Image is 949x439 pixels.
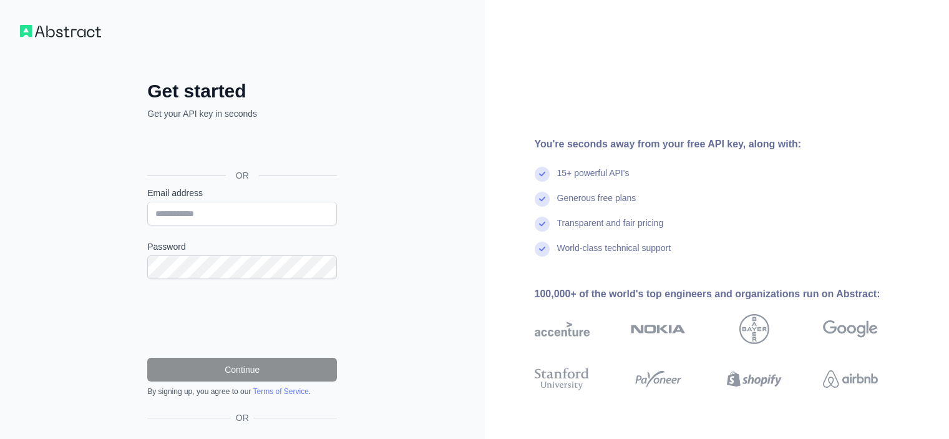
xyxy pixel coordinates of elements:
span: OR [226,169,259,182]
iframe: Pulsante Accedi con Google [141,134,341,161]
img: check mark [535,242,550,257]
img: stanford university [535,365,590,393]
img: payoneer [631,365,686,393]
div: Generous free plans [557,192,636,217]
img: shopify [727,365,782,393]
p: Get your API key in seconds [147,107,337,120]
div: By signing up, you agree to our . [147,387,337,397]
img: google [823,314,878,344]
a: Terms of Service [253,387,308,396]
label: Email address [147,187,337,199]
img: airbnb [823,365,878,393]
img: accenture [535,314,590,344]
img: check mark [535,217,550,232]
h2: Get started [147,80,337,102]
img: check mark [535,192,550,207]
img: bayer [739,314,769,344]
img: nokia [631,314,686,344]
img: Workflow [20,25,101,37]
div: World-class technical support [557,242,671,267]
div: You're seconds away from your free API key, along with: [535,137,918,152]
div: 15+ powerful API's [557,167,630,192]
button: Continue [147,358,337,382]
span: OR [231,412,254,424]
div: 100,000+ of the world's top engineers and organizations run on Abstract: [535,287,918,302]
label: Password [147,240,337,253]
img: check mark [535,167,550,182]
iframe: reCAPTCHA [147,294,337,343]
div: Transparent and fair pricing [557,217,664,242]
